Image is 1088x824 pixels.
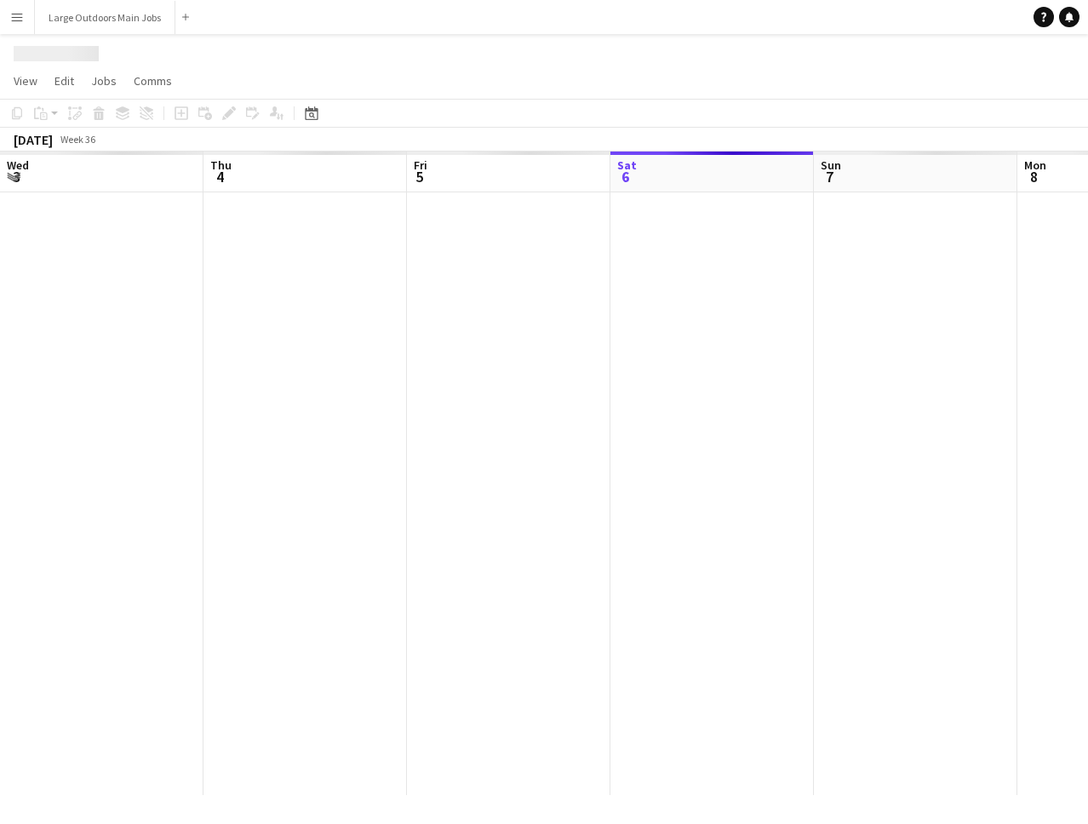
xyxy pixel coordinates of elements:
[91,73,117,89] span: Jobs
[4,167,29,186] span: 3
[818,167,841,186] span: 7
[56,133,99,146] span: Week 36
[411,167,427,186] span: 5
[48,70,81,92] a: Edit
[7,70,44,92] a: View
[84,70,123,92] a: Jobs
[1022,167,1046,186] span: 8
[54,73,74,89] span: Edit
[414,157,427,173] span: Fri
[134,73,172,89] span: Comms
[821,157,841,173] span: Sun
[208,167,232,186] span: 4
[127,70,179,92] a: Comms
[14,131,53,148] div: [DATE]
[35,1,175,34] button: Large Outdoors Main Jobs
[1024,157,1046,173] span: Mon
[210,157,232,173] span: Thu
[617,157,637,173] span: Sat
[7,157,29,173] span: Wed
[615,167,637,186] span: 6
[14,73,37,89] span: View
